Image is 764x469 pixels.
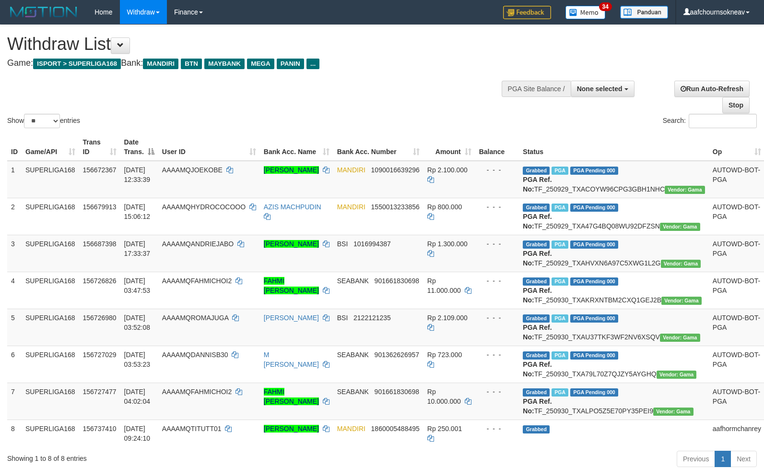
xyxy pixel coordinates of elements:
[7,309,22,346] td: 5
[523,388,550,397] span: Grabbed
[353,240,391,248] span: Copy 1016994387 to clipboard
[264,314,319,322] a: [PERSON_NAME]
[523,204,550,212] span: Grabbed
[7,198,22,235] td: 2
[427,351,462,359] span: Rp 723.000
[306,59,319,69] span: ...
[427,240,468,248] span: Rp 1.300.000
[552,277,568,286] span: Marked by aafandaneth
[523,213,552,230] b: PGA Ref. No:
[83,277,117,285] span: 156726826
[162,425,222,433] span: AAAAMQTITUTT01
[337,277,369,285] span: SEABANK
[7,383,22,420] td: 7
[337,351,369,359] span: SEABANK
[83,166,117,174] span: 156672367
[475,133,519,161] th: Balance
[7,235,22,272] td: 3
[7,5,80,19] img: MOTION_logo.png
[7,450,311,463] div: Showing 1 to 8 of 8 entries
[523,250,552,267] b: PGA Ref. No:
[371,203,420,211] span: Copy 1550013233856 to clipboard
[375,351,419,359] span: Copy 901362626957 to clipboard
[479,424,516,433] div: - - -
[337,314,348,322] span: BSI
[371,425,420,433] span: Copy 1860005488495 to clipboard
[427,314,468,322] span: Rp 2.109.000
[162,240,234,248] span: AAAAMQANDRIEJABO
[570,277,618,286] span: PGA Pending
[552,167,568,175] span: Marked by aafsengchandara
[677,451,715,467] a: Previous
[570,241,618,249] span: PGA Pending
[519,346,708,383] td: TF_250930_TXA79L70Z7QJZY5AYGHQ
[665,186,705,194] span: Vendor URL: https://trx31.1velocity.biz
[83,425,117,433] span: 156737410
[502,81,571,97] div: PGA Site Balance /
[22,383,79,420] td: SUPERLIGA168
[124,240,151,257] span: [DATE] 17:33:37
[552,388,568,397] span: Marked by aafandaneth
[162,203,246,211] span: AAAAMQHYDROCOCOOO
[22,309,79,346] td: SUPERLIGA168
[264,166,319,174] a: [PERSON_NAME]
[571,81,635,97] button: None selected
[570,351,618,360] span: PGA Pending
[570,167,618,175] span: PGA Pending
[22,133,79,161] th: Game/API: activate to sort column ascending
[124,203,151,220] span: [DATE] 15:06:12
[427,425,462,433] span: Rp 250.001
[260,133,333,161] th: Bank Acc. Name: activate to sort column ascending
[124,314,151,331] span: [DATE] 03:52:08
[22,161,79,198] td: SUPERLIGA168
[162,314,228,322] span: AAAAMQROMAJUGA
[22,198,79,235] td: SUPERLIGA168
[620,6,668,19] img: panduan.png
[661,297,702,305] span: Vendor URL: https://trx31.1velocity.biz
[523,167,550,175] span: Grabbed
[143,59,178,69] span: MANDIRI
[22,420,79,447] td: SUPERLIGA168
[79,133,120,161] th: Trans ID: activate to sort column ascending
[375,277,419,285] span: Copy 901661830698 to clipboard
[523,361,552,378] b: PGA Ref. No:
[523,287,552,304] b: PGA Ref. No:
[523,314,550,323] span: Grabbed
[479,387,516,397] div: - - -
[519,133,708,161] th: Status
[565,6,606,19] img: Button%20Memo.svg
[162,277,232,285] span: AAAAMQFAHMICHOI2
[337,166,365,174] span: MANDIRI
[523,241,550,249] span: Grabbed
[689,114,757,128] input: Search:
[7,346,22,383] td: 6
[204,59,245,69] span: MAYBANK
[162,351,228,359] span: AAAAMQDANNISB30
[7,114,80,128] label: Show entries
[552,204,568,212] span: Marked by aafsengchandara
[120,133,158,161] th: Date Trans.: activate to sort column descending
[337,203,365,211] span: MANDIRI
[337,240,348,248] span: BSI
[181,59,202,69] span: BTN
[83,240,117,248] span: 156687398
[523,425,550,433] span: Grabbed
[124,277,151,294] span: [DATE] 03:47:53
[523,397,552,415] b: PGA Ref. No:
[264,351,319,368] a: M [PERSON_NAME]
[162,166,223,174] span: AAAAMQJOEKOBE
[715,451,731,467] a: 1
[519,383,708,420] td: TF_250930_TXALPO5Z5E70PY35PEI9
[247,59,274,69] span: MEGA
[663,114,757,128] label: Search:
[162,388,232,396] span: AAAAMQFAHMICHOI2
[124,425,151,442] span: [DATE] 09:24:10
[660,223,700,231] span: Vendor URL: https://trx31.1velocity.biz
[523,277,550,286] span: Grabbed
[599,2,612,11] span: 34
[124,388,151,405] span: [DATE] 04:02:04
[264,425,319,433] a: [PERSON_NAME]
[519,198,708,235] td: TF_250929_TXA47G4BQ08WU92DFZSN
[7,161,22,198] td: 1
[653,408,693,416] span: Vendor URL: https://trx31.1velocity.biz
